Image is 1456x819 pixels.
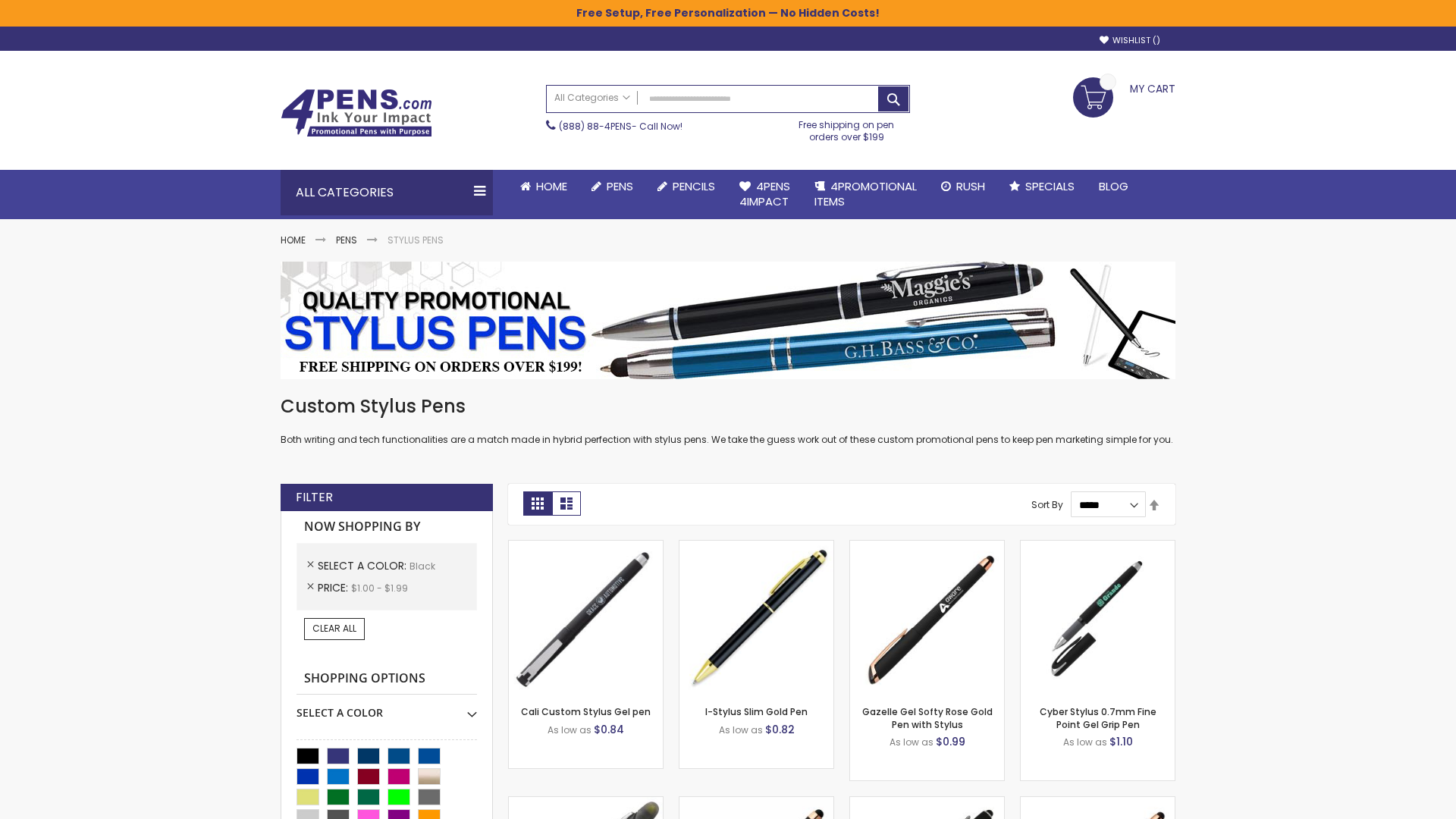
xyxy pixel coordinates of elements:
[509,540,663,553] a: Cali Custom Stylus Gel pen-Black
[312,622,356,635] span: Clear All
[783,113,911,143] div: Free shipping on pen orders over $199
[281,262,1175,379] img: Stylus Pens
[548,723,591,736] span: As low as
[509,541,663,695] img: Cali Custom Stylus Gel pen-Black
[997,170,1087,203] a: Specials
[509,796,663,809] a: Souvenir® Jalan Highlighter Stylus Pen Combo-Black
[1087,170,1141,203] a: Blog
[850,796,1004,809] a: Custom Soft Touch® Metal Pens with Stylus-Black
[281,234,306,246] a: Home
[679,540,833,553] a: I-Stylus Slim Gold-Black
[594,722,624,737] span: $0.84
[1100,35,1160,46] a: Wishlist
[802,170,929,219] a: 4PROMOTIONALITEMS
[1021,540,1175,553] a: Cyber Stylus 0.7mm Fine Point Gel Grip Pen-Black
[739,178,790,209] span: 4Pens 4impact
[1109,734,1133,749] span: $1.10
[318,558,409,573] span: Select A Color
[765,722,795,737] span: $0.82
[814,178,917,209] span: 4PROMOTIONAL ITEMS
[281,89,432,137] img: 4Pens Custom Pens and Promotional Products
[296,489,333,506] strong: Filter
[1031,498,1063,511] label: Sort By
[336,234,357,246] a: Pens
[536,178,567,194] span: Home
[559,120,632,133] a: (888) 88-4PENS
[1040,705,1156,730] a: Cyber Stylus 0.7mm Fine Point Gel Grip Pen
[1021,796,1175,809] a: Gazelle Gel Softy Rose Gold Pen with Stylus - ColorJet-Black
[679,796,833,809] a: Islander Softy Rose Gold Gel Pen with Stylus-Black
[579,170,645,203] a: Pens
[1025,178,1075,194] span: Specials
[409,560,435,573] span: Black
[281,394,1175,419] h1: Custom Stylus Pens
[862,705,993,730] a: Gazelle Gel Softy Rose Gold Pen with Stylus
[547,86,638,111] a: All Categories
[554,92,630,104] span: All Categories
[281,394,1175,447] div: Both writing and tech functionalities are a match made in hybrid perfection with stylus pens. We ...
[508,170,579,203] a: Home
[304,618,365,639] a: Clear All
[559,120,682,133] span: - Call Now!
[297,695,477,720] div: Select A Color
[645,170,727,203] a: Pencils
[1063,736,1107,748] span: As low as
[281,170,493,215] div: All Categories
[850,540,1004,553] a: Gazelle Gel Softy Rose Gold Pen with Stylus-Black
[727,170,802,219] a: 4Pens4impact
[956,178,985,194] span: Rush
[850,541,1004,695] img: Gazelle Gel Softy Rose Gold Pen with Stylus-Black
[318,580,351,595] span: Price
[297,511,477,543] strong: Now Shopping by
[929,170,997,203] a: Rush
[351,582,408,595] span: $1.00 - $1.99
[297,663,477,695] strong: Shopping Options
[705,705,808,718] a: I-Stylus Slim Gold Pen
[523,491,552,516] strong: Grid
[719,723,763,736] span: As low as
[607,178,633,194] span: Pens
[388,234,444,246] strong: Stylus Pens
[1099,178,1128,194] span: Blog
[521,705,651,718] a: Cali Custom Stylus Gel pen
[673,178,715,194] span: Pencils
[936,734,965,749] span: $0.99
[1021,541,1175,695] img: Cyber Stylus 0.7mm Fine Point Gel Grip Pen-Black
[679,541,833,695] img: I-Stylus Slim Gold-Black
[890,736,934,748] span: As low as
